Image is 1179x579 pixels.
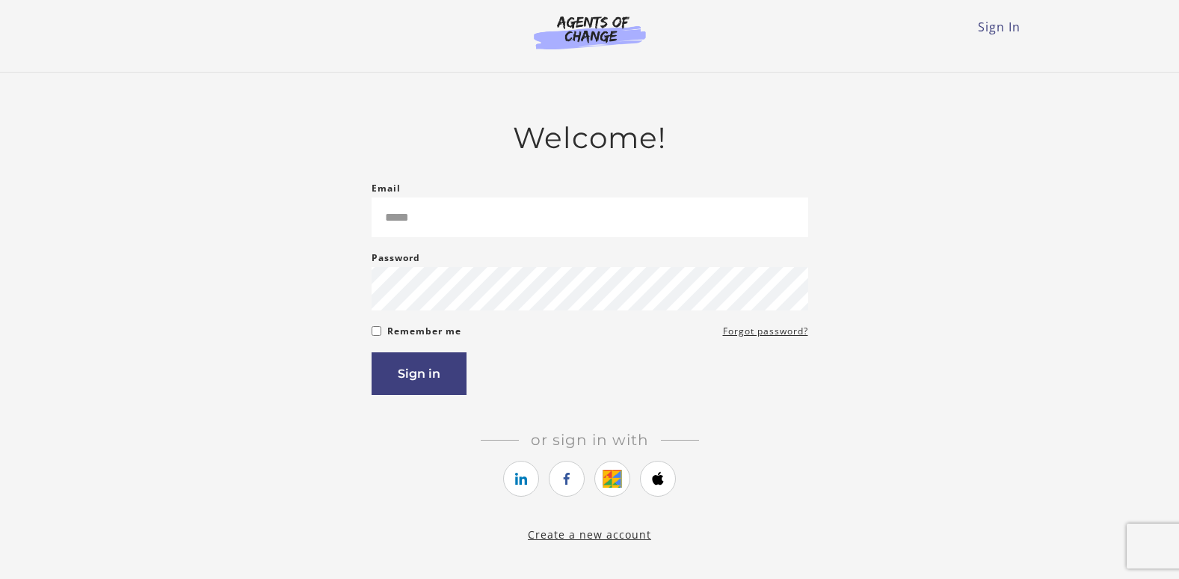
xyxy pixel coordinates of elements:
[372,249,420,267] label: Password
[528,527,651,542] a: Create a new account
[372,120,808,156] h2: Welcome!
[387,322,461,340] label: Remember me
[594,461,630,497] a: https://courses.thinkific.com/users/auth/google?ss%5Breferral%5D=&ss%5Buser_return_to%5D=&ss%5Bvi...
[503,461,539,497] a: https://courses.thinkific.com/users/auth/linkedin?ss%5Breferral%5D=&ss%5Buser_return_to%5D=&ss%5B...
[640,461,676,497] a: https://courses.thinkific.com/users/auth/apple?ss%5Breferral%5D=&ss%5Buser_return_to%5D=&ss%5Bvis...
[519,431,661,449] span: Or sign in with
[723,322,808,340] a: Forgot password?
[549,461,585,497] a: https://courses.thinkific.com/users/auth/facebook?ss%5Breferral%5D=&ss%5Buser_return_to%5D=&ss%5B...
[518,15,662,49] img: Agents of Change Logo
[978,19,1021,35] a: Sign In
[372,352,467,395] button: Sign in
[372,180,401,197] label: Email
